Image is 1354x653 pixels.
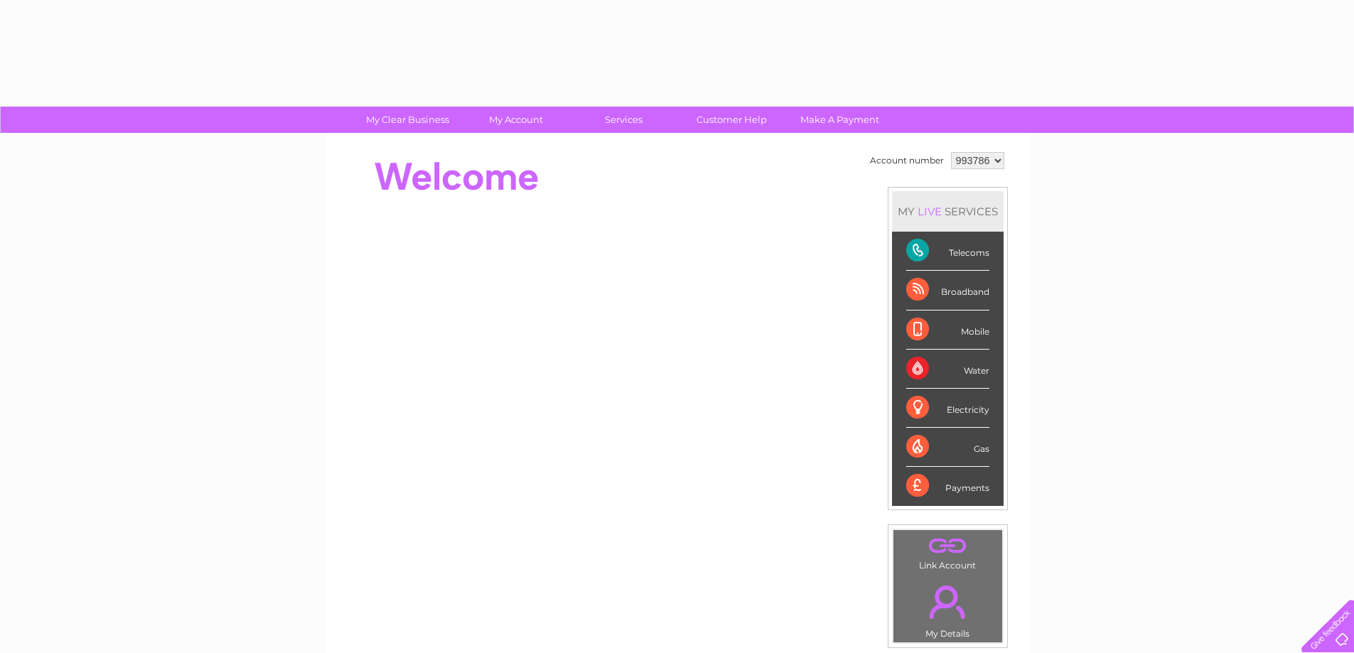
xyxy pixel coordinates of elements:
a: Customer Help [673,107,790,133]
div: Gas [906,428,989,467]
div: Telecoms [906,232,989,271]
a: My Clear Business [349,107,466,133]
div: Water [906,350,989,389]
div: Mobile [906,311,989,350]
div: Broadband [906,271,989,310]
div: MY SERVICES [892,191,1004,232]
a: . [897,534,999,558]
a: My Account [457,107,574,133]
td: Account number [866,149,947,173]
a: Make A Payment [781,107,898,133]
div: LIVE [915,205,945,218]
div: Payments [906,467,989,505]
a: . [897,577,999,627]
a: Services [565,107,682,133]
td: Link Account [893,529,1003,574]
div: Electricity [906,389,989,428]
td: My Details [893,573,1003,643]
